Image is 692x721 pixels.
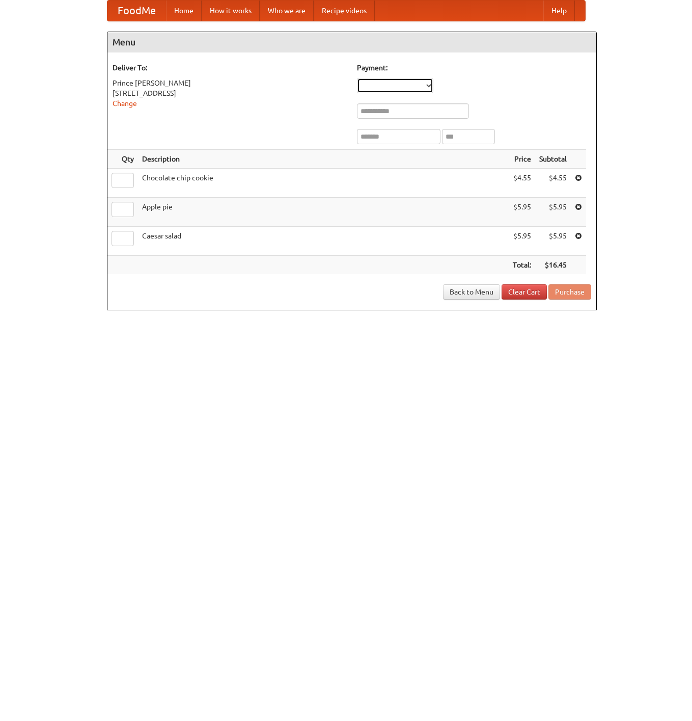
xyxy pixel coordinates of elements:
a: Back to Menu [443,284,500,300]
td: Chocolate chip cookie [138,169,509,198]
td: Apple pie [138,198,509,227]
a: Who we are [260,1,314,21]
a: Home [166,1,202,21]
a: How it works [202,1,260,21]
td: $4.55 [509,169,535,198]
a: FoodMe [107,1,166,21]
th: Description [138,150,509,169]
a: Clear Cart [502,284,547,300]
td: Caesar salad [138,227,509,256]
a: Recipe videos [314,1,375,21]
button: Purchase [548,284,591,300]
th: Price [509,150,535,169]
td: $5.95 [509,227,535,256]
td: $5.95 [509,198,535,227]
td: $5.95 [535,198,571,227]
div: [STREET_ADDRESS] [113,88,347,98]
h5: Payment: [357,63,591,73]
td: $5.95 [535,227,571,256]
h4: Menu [107,32,596,52]
a: Change [113,99,137,108]
h5: Deliver To: [113,63,347,73]
div: Prince [PERSON_NAME] [113,78,347,88]
a: Help [543,1,575,21]
td: $4.55 [535,169,571,198]
th: $16.45 [535,256,571,275]
th: Qty [107,150,138,169]
th: Subtotal [535,150,571,169]
th: Total: [509,256,535,275]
